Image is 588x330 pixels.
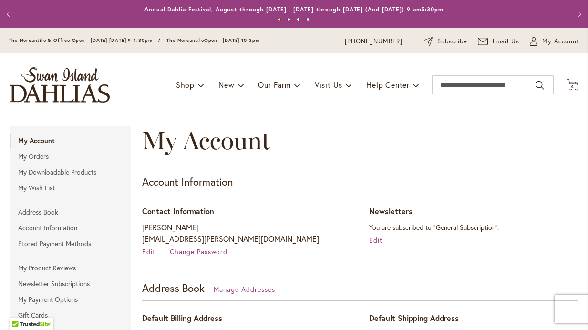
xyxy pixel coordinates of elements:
button: My Account [530,37,579,46]
span: My Account [542,37,579,46]
span: Subscribe [437,37,467,46]
span: Newsletters [369,206,413,216]
a: [PHONE_NUMBER] [345,37,402,46]
a: store logo [10,67,110,103]
a: Account Information [10,221,131,235]
span: Default Shipping Address [369,313,459,323]
a: Gift Cards [10,308,131,322]
span: Contact Information [142,206,214,216]
iframe: Launch Accessibility Center [7,296,34,323]
strong: Account Information [142,175,233,188]
a: My Orders [10,149,131,164]
span: New [218,80,234,90]
button: 1 of 4 [278,18,281,21]
button: Next [569,5,588,24]
span: Our Farm [258,80,290,90]
p: You are subscribed to "General Subscription". [369,222,578,233]
p: [PERSON_NAME] [EMAIL_ADDRESS][PERSON_NAME][DOMAIN_NAME] [142,222,351,245]
a: Email Us [478,37,520,46]
span: Default Billing Address [142,313,222,323]
span: Shop [176,80,195,90]
a: My Product Reviews [10,261,131,275]
button: 4 of 4 [306,18,309,21]
a: Address Book [10,205,131,219]
span: Open - [DATE] 10-3pm [204,37,260,43]
a: Manage Addresses [214,285,275,294]
a: My Downloadable Products [10,165,131,179]
span: My Account [142,125,270,155]
a: Subscribe [424,37,467,46]
a: Annual Dahlia Festival, August through [DATE] - [DATE] through [DATE] (And [DATE]) 9-am5:30pm [144,6,444,13]
span: Help Center [366,80,410,90]
a: My Wish List [10,181,131,195]
button: 4 [567,79,578,92]
span: The Mercantile & Office Open - [DATE]-[DATE] 9-4:30pm / The Mercantile [9,37,204,43]
button: 2 of 4 [287,18,290,21]
a: Stored Payment Methods [10,237,131,251]
span: Visit Us [315,80,342,90]
strong: Address Book [142,281,205,295]
strong: My Account [10,134,131,148]
span: Edit [142,247,155,256]
span: 4 [571,83,574,90]
span: Email Us [493,37,520,46]
a: Edit [142,247,168,256]
a: Edit [369,236,382,245]
a: Newsletter Subscriptions [10,277,131,291]
a: My Payment Options [10,292,131,307]
a: Change Password [170,247,228,256]
button: 3 of 4 [297,18,300,21]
